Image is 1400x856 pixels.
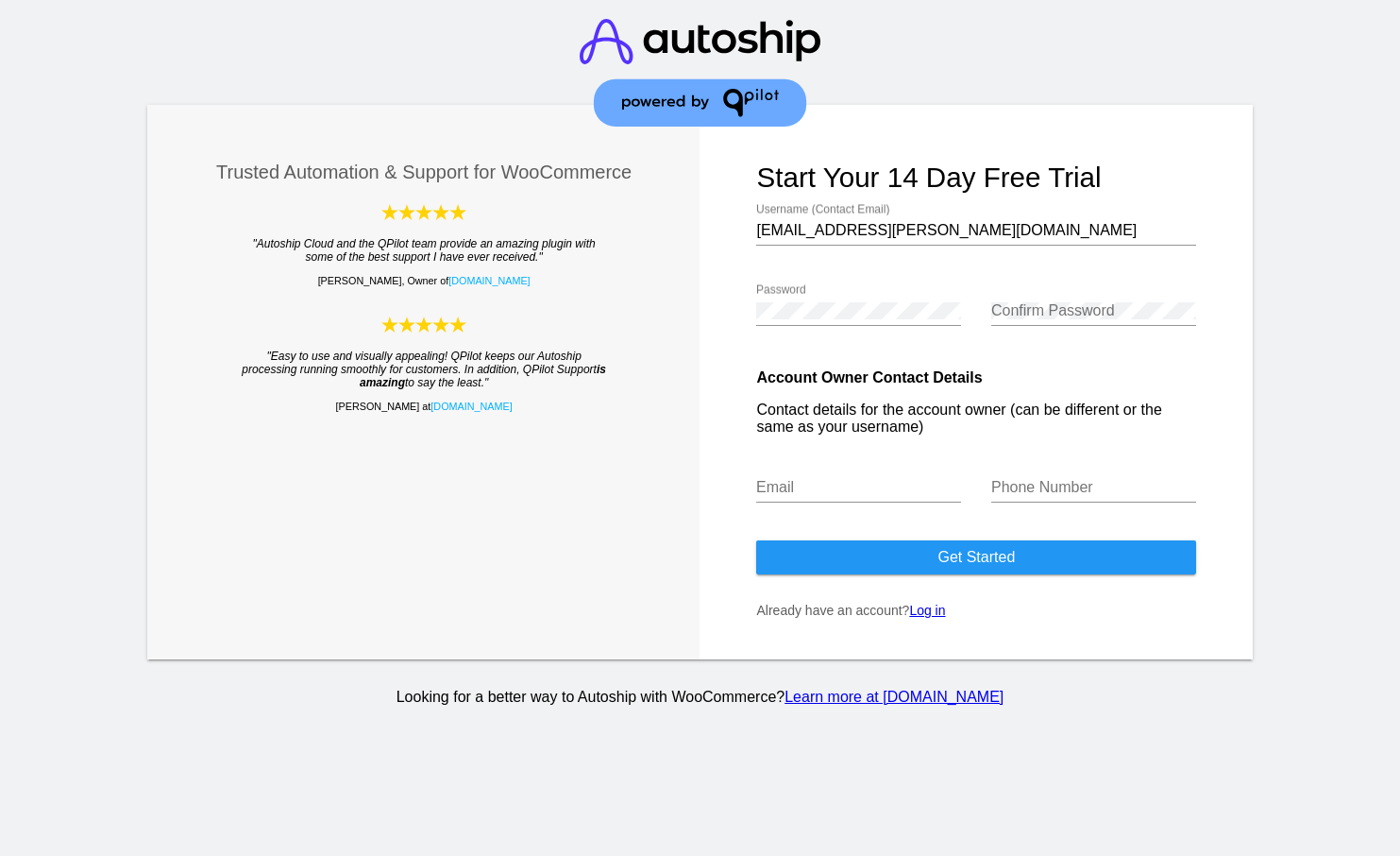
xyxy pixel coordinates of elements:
a: [DOMAIN_NAME] [430,401,512,412]
strong: Account Owner Contact Details [756,369,982,385]
img: Autoship Cloud powered by QPilot [381,315,466,334]
a: [DOMAIN_NAME] [448,275,530,286]
span: Get started [937,549,1015,565]
p: Contact details for the account owner (can be different or the same as your username) [756,402,1196,436]
blockquote: "Autoship Cloud and the QPilot team provide an amazing plugin with some of the best support I hav... [242,237,606,264]
input: Username (Contact Email) [756,222,1196,239]
p: Already have an account? [756,603,1196,618]
p: [PERSON_NAME] at [204,401,644,412]
input: Phone Number [991,479,1196,496]
img: Autoship Cloud powered by QPilot [381,202,466,222]
h3: Trusted Automation & Support for WooCommerce [204,162,644,183]
p: Looking for a better way to Autoship with WooCommerce? [143,689,1257,706]
blockquote: "Easy to use and visually appealing! QPilot keeps our Autoship processing running smoothly for cu... [242,350,606,389]
strong: is amazing [360,363,606,389]
input: Email [756,479,961,496]
a: Learn more at [DOMAIN_NAME] [784,689,1004,705]
p: [PERSON_NAME], Owner of [204,275,644,286]
a: Log in [909,603,945,618]
h1: Start your 14 day free trial [756,162,1196,194]
button: Get started [756,540,1196,574]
